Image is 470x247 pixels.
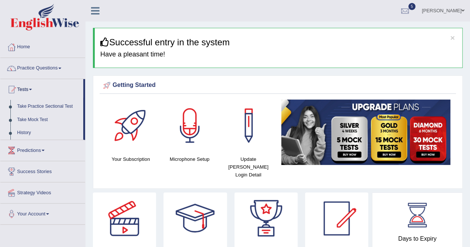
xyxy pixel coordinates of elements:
[408,3,416,10] span: 5
[223,155,274,179] h4: Update [PERSON_NAME] Login Detail
[100,51,457,58] h4: Have a pleasant time!
[14,100,83,113] a: Take Practice Sectional Test
[14,113,83,127] a: Take Mock Test
[0,140,85,159] a: Predictions
[380,235,454,242] h4: Days to Expiry
[450,34,455,42] button: ×
[0,37,85,55] a: Home
[281,100,450,165] img: small5.jpg
[0,182,85,201] a: Strategy Videos
[0,58,85,77] a: Practice Questions
[14,126,83,140] a: History
[0,161,85,180] a: Success Stories
[105,155,156,163] h4: Your Subscription
[0,204,85,222] a: Your Account
[101,80,454,91] div: Getting Started
[164,155,215,163] h4: Microphone Setup
[0,79,83,98] a: Tests
[100,38,457,47] h3: Successful entry in the system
